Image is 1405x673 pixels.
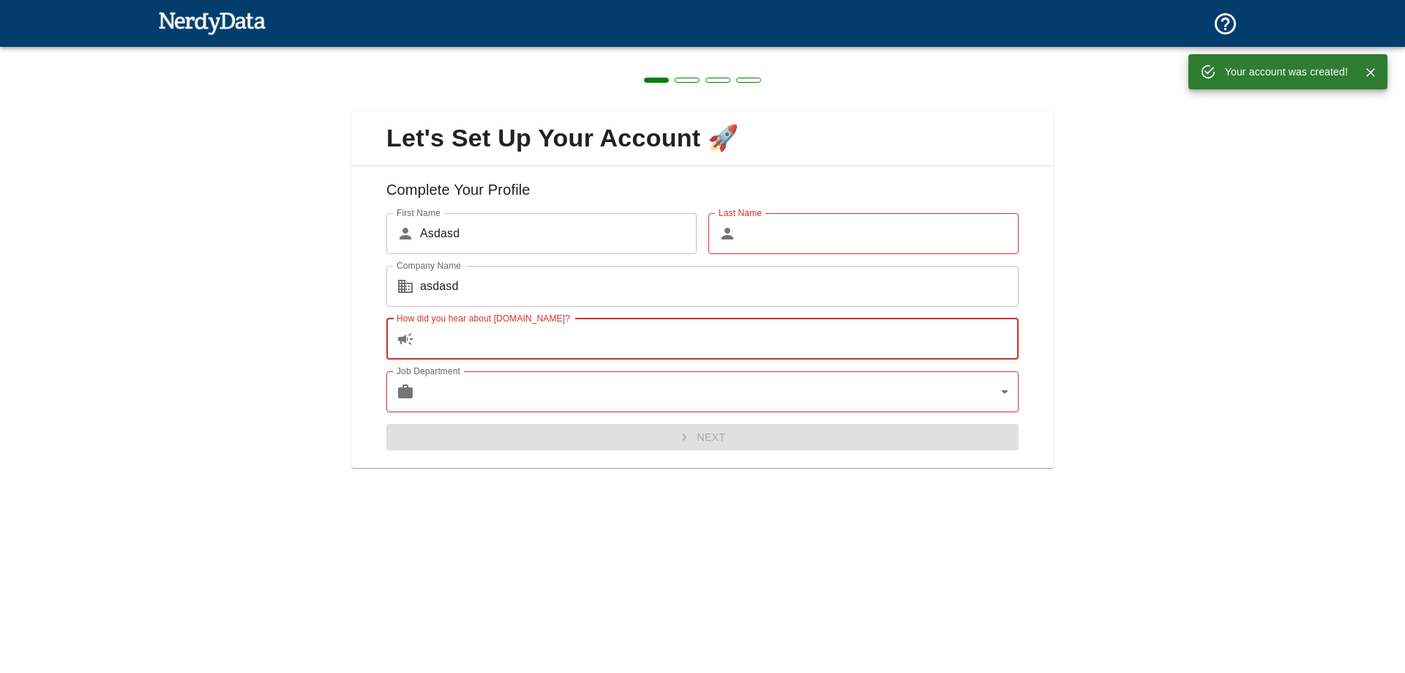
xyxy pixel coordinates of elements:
[397,312,570,324] label: How did you hear about [DOMAIN_NAME]?
[397,259,461,272] label: Company Name
[397,207,441,219] label: First Name
[158,8,266,37] img: NerdyData.com
[1204,2,1247,45] button: Support and Documentation
[1360,62,1382,83] button: Close
[1225,59,1348,85] div: Your account was created!
[397,365,460,377] label: Job Department
[719,207,762,219] label: Last Name
[363,178,1042,213] h6: Complete Your Profile
[363,123,1042,154] span: Let's Set Up Your Account 🚀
